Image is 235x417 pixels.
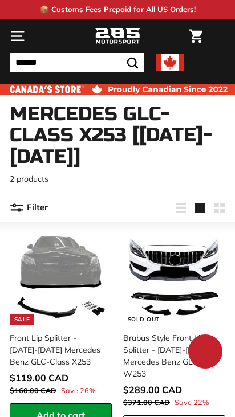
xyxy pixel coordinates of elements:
[10,227,112,403] a: Sale mercedes front lip Front Lip Splitter - [DATE]-[DATE] Mercedes Benz GLC-Class X253 Save 26%
[123,398,170,407] span: $371.00 CAD
[61,385,96,396] span: Save 26%
[10,104,225,167] h1: Mercedes GLC-Class X253 [[DATE]-[DATE]]
[123,332,218,380] div: Brabus Style Front Lip Splitter - [DATE]-[DATE] Mercedes Benz GLC W253
[10,332,105,368] div: Front Lip Splitter - [DATE]-[DATE] Mercedes Benz GLC-Class X253
[175,397,209,408] span: Save 22%
[10,53,144,72] input: Search
[185,334,226,371] inbox-online-store-chat: Shopify online store chat
[14,232,108,326] img: mercedes front lip
[123,384,182,395] span: $289.00 CAD
[127,232,221,326] img: x253
[184,20,208,52] a: Cart
[10,194,48,222] button: Filter
[123,227,225,415] a: Sold Out x253 Brabus Style Front Lip Splitter - [DATE]-[DATE] Mercedes Benz GLC W253 Save 22%
[40,4,196,15] p: 📦 Customs Fees Prepaid for All US Orders!
[95,27,140,46] img: Logo_285_Motorsport_areodynamics_components
[10,314,34,325] div: Sale
[10,386,56,395] span: $160.00 CAD
[10,173,225,185] p: 2 products
[124,314,164,325] div: Sold Out
[10,372,68,383] span: $119.00 CAD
